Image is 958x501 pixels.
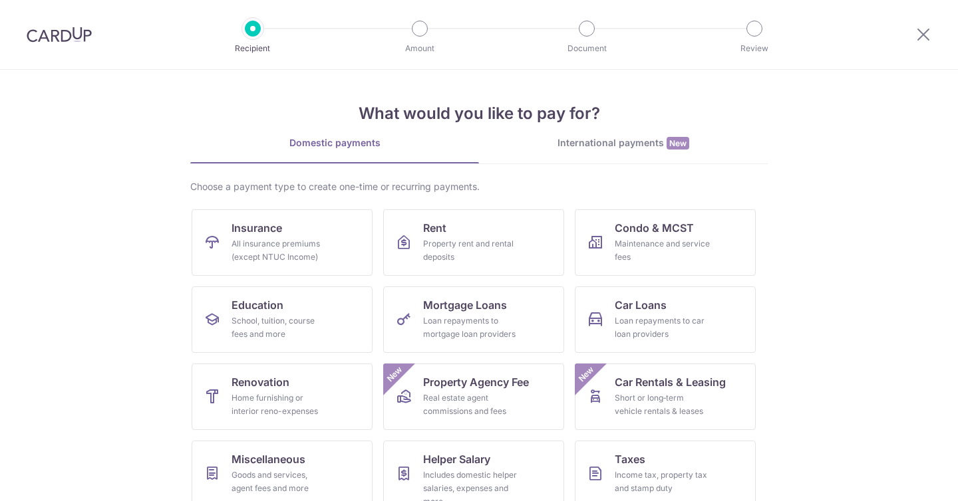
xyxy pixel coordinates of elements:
a: Property Agency FeeReal estate agent commissions and feesNew [383,363,564,430]
span: Rent [423,220,446,236]
a: EducationSchool, tuition, course fees and more [192,286,373,353]
a: Car Rentals & LeasingShort or long‑term vehicle rentals & leasesNew [575,363,756,430]
span: Renovation [232,374,289,390]
div: Maintenance and service fees [615,237,711,264]
div: Loan repayments to car loan providers [615,314,711,341]
div: Short or long‑term vehicle rentals & leases [615,391,711,418]
span: Car Loans [615,297,667,313]
span: Condo & MCST [615,220,694,236]
span: Car Rentals & Leasing [615,374,726,390]
div: Income tax, property tax and stamp duty [615,468,711,495]
div: Loan repayments to mortgage loan providers [423,314,519,341]
a: RenovationHome furnishing or interior reno-expenses [192,363,373,430]
span: Education [232,297,283,313]
a: Car LoansLoan repayments to car loan providers [575,286,756,353]
span: New [667,137,689,150]
span: Helper Salary [423,451,490,467]
div: Real estate agent commissions and fees [423,391,519,418]
span: New [575,363,597,385]
div: Home furnishing or interior reno-expenses [232,391,327,418]
span: Insurance [232,220,282,236]
p: Document [538,42,636,55]
h4: What would you like to pay for? [190,102,768,126]
a: Condo & MCSTMaintenance and service fees [575,209,756,276]
p: Amount [371,42,469,55]
a: RentProperty rent and rental deposits [383,209,564,276]
span: Taxes [615,451,645,467]
p: Recipient [204,42,302,55]
a: Mortgage LoansLoan repayments to mortgage loan providers [383,286,564,353]
div: Choose a payment type to create one-time or recurring payments. [190,180,768,193]
div: School, tuition, course fees and more [232,314,327,341]
div: Goods and services, agent fees and more [232,468,327,495]
span: Mortgage Loans [423,297,507,313]
span: Miscellaneous [232,451,305,467]
span: Property Agency Fee [423,374,529,390]
div: Domestic payments [190,136,479,150]
span: New [384,363,406,385]
img: CardUp [27,27,92,43]
p: Review [705,42,804,55]
div: All insurance premiums (except NTUC Income) [232,237,327,264]
div: International payments [479,136,768,150]
a: InsuranceAll insurance premiums (except NTUC Income) [192,209,373,276]
div: Property rent and rental deposits [423,237,519,264]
